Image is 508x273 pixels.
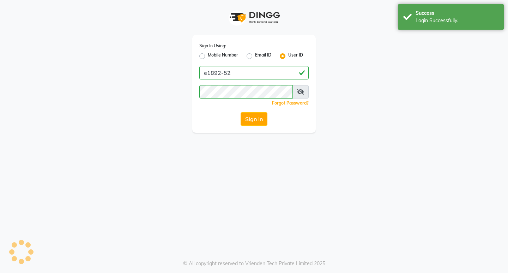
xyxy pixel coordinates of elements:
input: Username [199,85,293,99]
input: Username [199,66,309,79]
a: Forgot Password? [272,100,309,106]
label: Mobile Number [208,52,238,60]
label: Email ID [255,52,271,60]
label: Sign In Using: [199,43,226,49]
label: User ID [288,52,303,60]
div: Success [416,10,498,17]
div: Login Successfully. [416,17,498,24]
button: Sign In [241,112,267,126]
img: logo1.svg [226,7,282,28]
